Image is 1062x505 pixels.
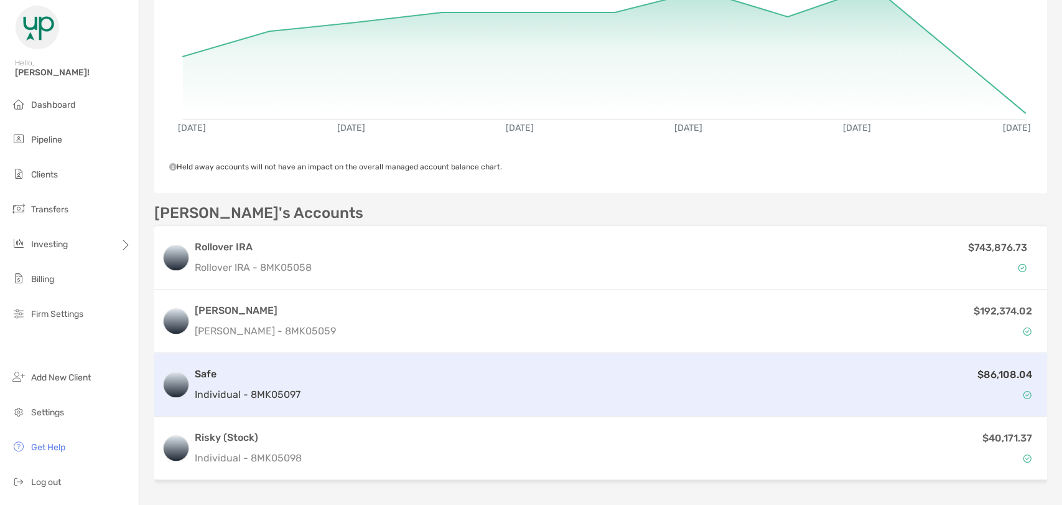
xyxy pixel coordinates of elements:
img: logo account [164,436,189,461]
p: $192,374.02 [974,303,1032,319]
p: $40,171.37 [982,430,1032,446]
img: Account Status icon [1018,263,1027,272]
h3: Risky (Stock) [195,430,302,445]
h3: Rollover IRA [195,240,793,255]
p: $743,876.73 [968,240,1027,255]
img: dashboard icon [11,97,26,111]
text: [DATE] [674,123,702,133]
img: billing icon [11,271,26,286]
img: Zoe Logo [15,5,60,50]
img: investing icon [11,236,26,251]
span: Firm Settings [31,309,83,319]
span: Pipeline [31,135,62,145]
p: Individual - 8MK05098 [195,450,302,466]
span: [PERSON_NAME]! [15,67,131,78]
p: $86,108.04 [977,367,1032,382]
img: clients icon [11,166,26,181]
img: pipeline icon [11,131,26,146]
img: add_new_client icon [11,369,26,384]
span: Add New Client [31,372,91,383]
img: get-help icon [11,439,26,454]
span: Log out [31,477,61,488]
img: Account Status icon [1023,454,1032,463]
span: Billing [31,274,54,285]
img: Account Status icon [1023,390,1032,399]
span: Settings [31,407,64,418]
span: Dashboard [31,100,75,110]
text: [DATE] [337,123,365,133]
p: [PERSON_NAME] - 8MK05059 [195,323,336,339]
h3: [PERSON_NAME] [195,303,336,318]
span: Investing [31,239,68,250]
img: firm-settings icon [11,306,26,321]
span: Get Help [31,442,65,453]
img: logo account [164,245,189,270]
text: [DATE] [843,123,871,133]
p: Rollover IRA - 8MK05058 [195,260,793,275]
img: settings icon [11,404,26,419]
p: Individual - 8MK05097 [195,387,300,402]
img: logout icon [11,474,26,489]
text: [DATE] [178,123,206,133]
p: [PERSON_NAME]'s Accounts [154,205,363,221]
text: [DATE] [1002,123,1030,133]
img: transfers icon [11,201,26,216]
h3: Safe [195,367,300,382]
span: Clients [31,169,58,180]
span: Held away accounts will not have an impact on the overall managed account balance chart. [169,163,502,171]
span: Transfers [31,204,68,215]
img: Account Status icon [1023,327,1032,336]
text: [DATE] [506,123,534,133]
img: logo account [164,372,189,397]
img: logo account [164,309,189,334]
